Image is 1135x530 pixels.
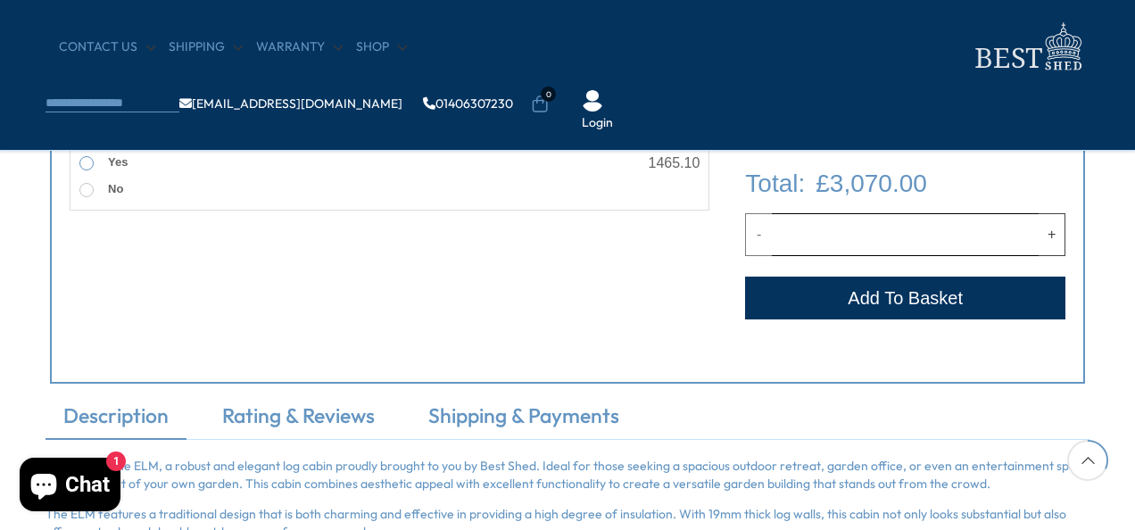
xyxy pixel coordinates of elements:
input: Quantity [772,213,1039,256]
a: [EMAIL_ADDRESS][DOMAIN_NAME] [179,97,402,110]
a: 01406307230 [423,97,513,110]
img: User Icon [582,90,603,112]
inbox-online-store-chat: Shopify online store chat [14,458,126,516]
span: Yes [108,155,128,169]
a: Description [46,402,186,439]
a: CONTACT US [59,38,155,56]
button: Decrease quantity [745,213,772,256]
img: logo [965,18,1089,76]
a: Shipping [169,38,243,56]
div: 1465.10 [648,156,700,170]
a: Shipping & Payments [410,402,637,439]
a: Warranty [256,38,343,56]
span: £3,070.00 [816,165,927,202]
a: 0 [531,95,549,113]
button: Increase quantity [1039,213,1065,256]
span: 0 [541,87,556,102]
a: Shop [356,38,407,56]
p: Introducing the ELM, a robust and elegant log cabin proudly brought to you by Best Shed. Ideal fo... [46,458,1089,493]
a: Rating & Reviews [204,402,393,439]
span: No [108,182,123,195]
a: Login [582,114,613,132]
